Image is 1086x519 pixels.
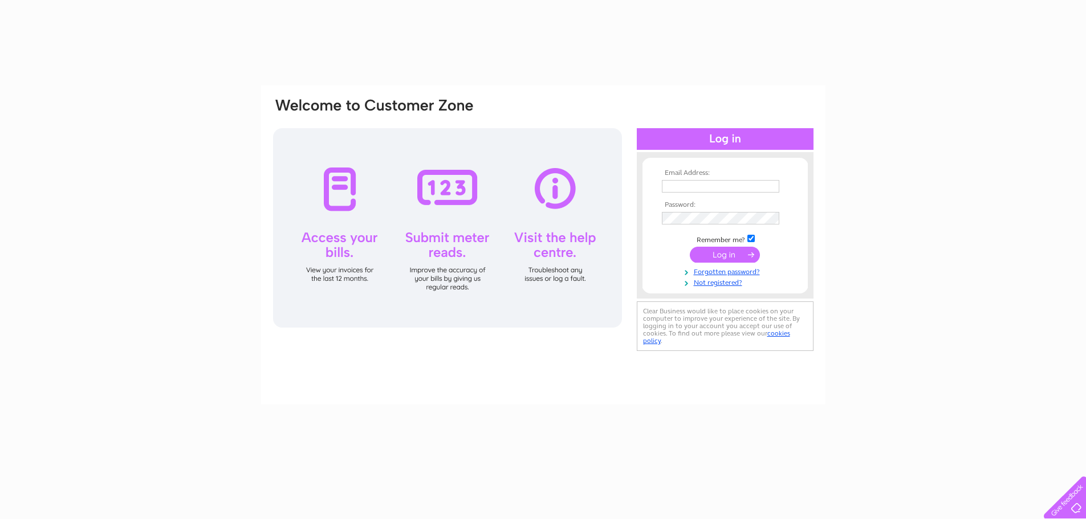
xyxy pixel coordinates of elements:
a: Forgotten password? [662,265,791,276]
th: Email Address: [659,169,791,177]
th: Password: [659,201,791,209]
div: Clear Business would like to place cookies on your computer to improve your experience of the sit... [637,301,814,351]
input: Submit [690,247,760,263]
td: Remember me? [659,233,791,244]
a: cookies policy [643,329,790,345]
a: Not registered? [662,276,791,287]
